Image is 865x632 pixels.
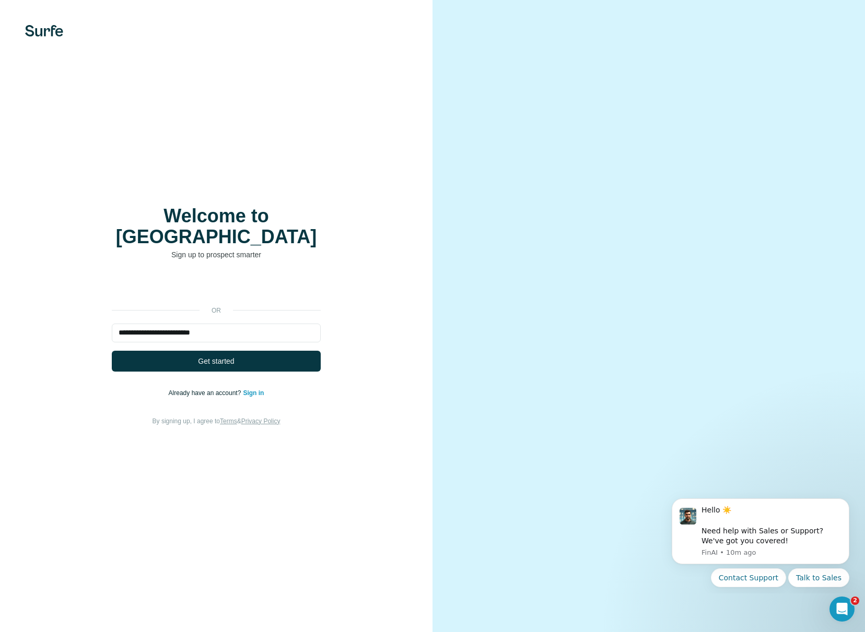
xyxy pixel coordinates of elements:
[198,356,234,366] span: Get started
[107,276,326,299] iframe: Копче за „Најавување со Google“
[112,351,321,372] button: Get started
[112,249,321,260] p: Sign up to prospect smarter
[829,597,855,622] iframe: Intercom live chat
[656,489,865,593] iframe: Intercom notifications message
[220,418,237,425] a: Terms
[200,306,233,315] p: or
[169,389,243,397] span: Already have an account?
[153,418,280,425] span: By signing up, I agree to &
[243,389,264,397] a: Sign in
[241,418,280,425] a: Privacy Policy
[112,206,321,247] h1: Welcome to [GEOGRAPHIC_DATA]
[25,25,63,37] img: Surfe's logo
[851,597,859,605] span: 2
